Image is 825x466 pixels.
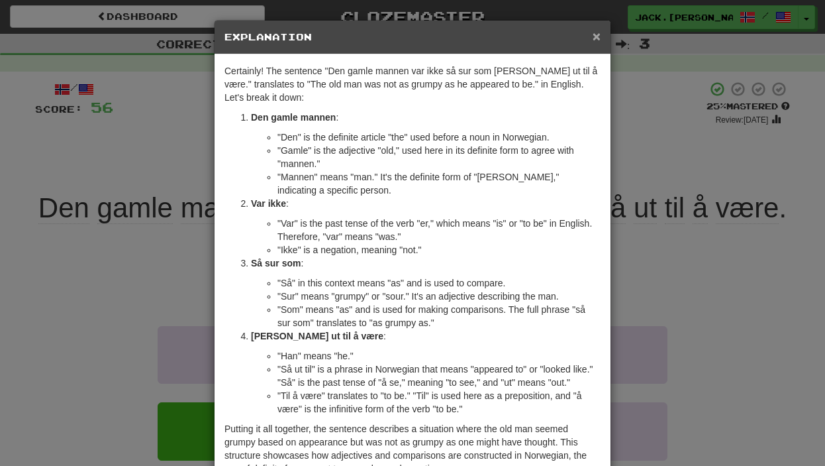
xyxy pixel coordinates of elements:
p: : [251,111,601,124]
li: "Han" means "he." [277,349,601,363]
li: "Så ut til" is a phrase in Norwegian that means "appeared to" or "looked like." "Så" is the past ... [277,363,601,389]
li: "Til å være" translates to "to be." "Til" is used here as a preposition, and "å være" is the infi... [277,389,601,416]
p: : [251,197,601,210]
li: "Var" is the past tense of the verb "er," which means "is" or "to be" in English. Therefore, "var... [277,217,601,243]
button: Close [593,29,601,43]
li: "Sur" means "grumpy" or "sour." It's an adjective describing the man. [277,290,601,303]
strong: Så sur som [251,258,301,268]
li: "Den" is the definite article "the" used before a noun in Norwegian. [277,131,601,144]
p: : [251,257,601,270]
strong: [PERSON_NAME] ut til å være [251,331,383,341]
li: "Gamle" is the adjective "old," used here in its definite form to agree with "mannen." [277,144,601,170]
li: "Mannen" means "man." It's the definite form of "[PERSON_NAME]," indicating a specific person. [277,170,601,197]
span: × [593,29,601,44]
strong: Var ikke [251,198,286,209]
li: "Ikke" is a negation, meaning "not." [277,243,601,257]
h5: Explanation [224,30,601,44]
p: : [251,329,601,343]
p: Certainly! The sentence "Den gamle mannen var ikke så sur som [PERSON_NAME] ut til å være." trans... [224,64,601,104]
strong: Den gamle mannen [251,112,336,123]
li: "Så" in this context means "as" and is used to compare. [277,276,601,290]
li: "Som" means "as" and is used for making comparisons. The full phrase "så sur som" translates to "... [277,303,601,329]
